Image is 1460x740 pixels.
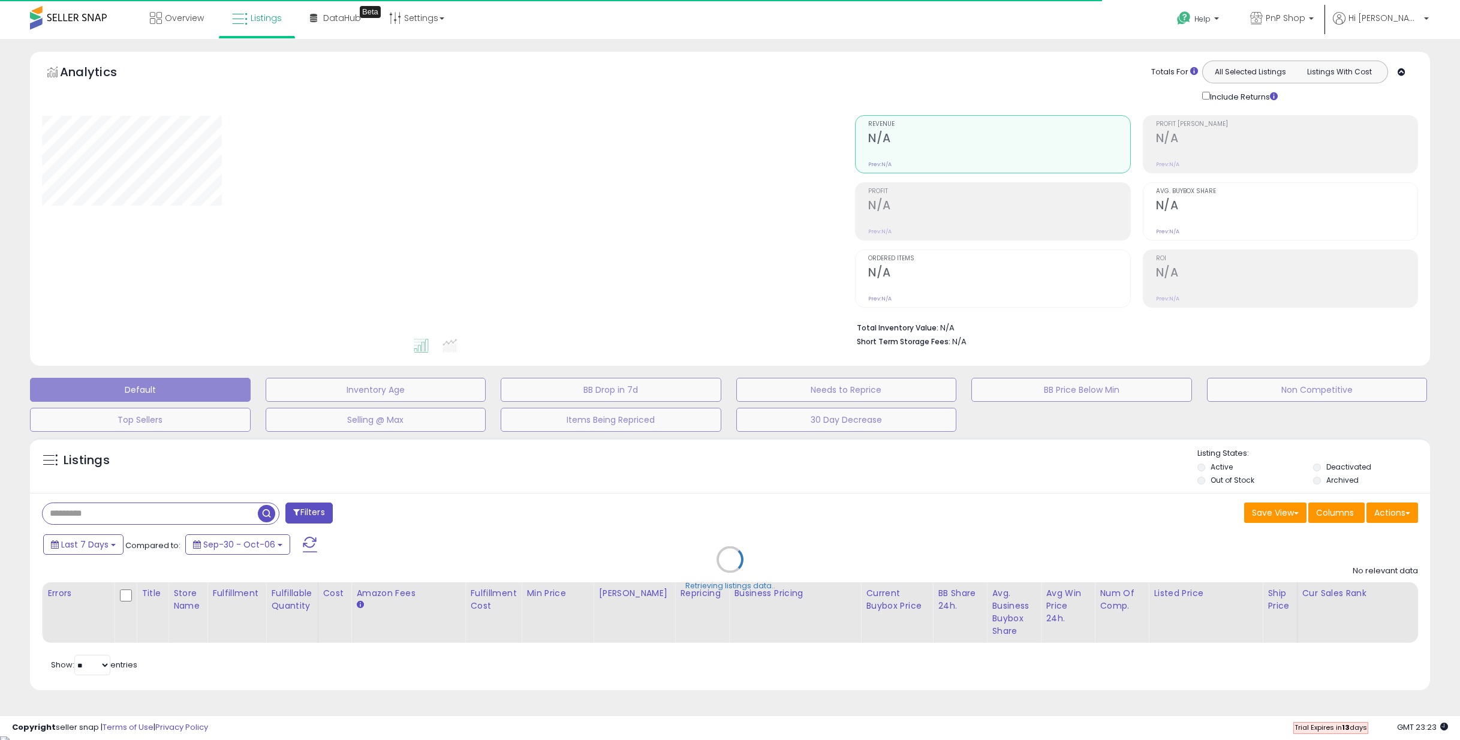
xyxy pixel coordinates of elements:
button: Items Being Repriced [501,408,721,432]
span: Avg. Buybox Share [1156,188,1417,195]
b: Total Inventory Value: [857,323,938,333]
h2: N/A [868,266,1130,282]
a: Privacy Policy [155,721,208,733]
button: BB Price Below Min [971,378,1192,402]
h2: N/A [868,198,1130,215]
button: Selling @ Max [266,408,486,432]
span: 2025-10-14 23:23 GMT [1397,721,1448,733]
i: Get Help [1176,11,1191,26]
h2: N/A [1156,198,1417,215]
button: All Selected Listings [1206,64,1295,80]
strong: Copyright [12,721,56,733]
small: Prev: N/A [1156,161,1179,168]
span: Ordered Items [868,255,1130,262]
span: Trial Expires in days [1295,723,1367,732]
span: Profit [PERSON_NAME] [1156,121,1417,128]
button: Default [30,378,251,402]
button: Non Competitive [1207,378,1428,402]
span: Hi [PERSON_NAME] [1348,12,1420,24]
b: Short Term Storage Fees: [857,336,950,347]
span: Overview [165,12,204,24]
div: Totals For [1151,67,1198,78]
a: Help [1167,2,1231,39]
div: seller snap | | [12,722,208,733]
button: Needs to Reprice [736,378,957,402]
h5: Analytics [60,64,140,83]
span: Profit [868,188,1130,195]
span: ROI [1156,255,1417,262]
span: N/A [952,336,967,347]
a: Hi [PERSON_NAME] [1333,12,1429,39]
span: Revenue [868,121,1130,128]
span: Listings [251,12,282,24]
div: Tooltip anchor [360,6,381,18]
button: 30 Day Decrease [736,408,957,432]
a: Terms of Use [103,721,153,733]
b: 13 [1342,723,1350,732]
div: Include Returns [1193,89,1292,103]
li: N/A [857,320,1409,334]
span: Help [1194,14,1211,24]
small: Prev: N/A [1156,295,1179,302]
small: Prev: N/A [868,228,892,235]
button: BB Drop in 7d [501,378,721,402]
small: Prev: N/A [1156,228,1179,235]
button: Top Sellers [30,408,251,432]
div: Retrieving listings data.. [685,580,775,591]
small: Prev: N/A [868,295,892,302]
span: PnP Shop [1266,12,1305,24]
button: Inventory Age [266,378,486,402]
h2: N/A [1156,131,1417,148]
h2: N/A [1156,266,1417,282]
h2: N/A [868,131,1130,148]
span: DataHub [323,12,361,24]
small: Prev: N/A [868,161,892,168]
button: Listings With Cost [1295,64,1384,80]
